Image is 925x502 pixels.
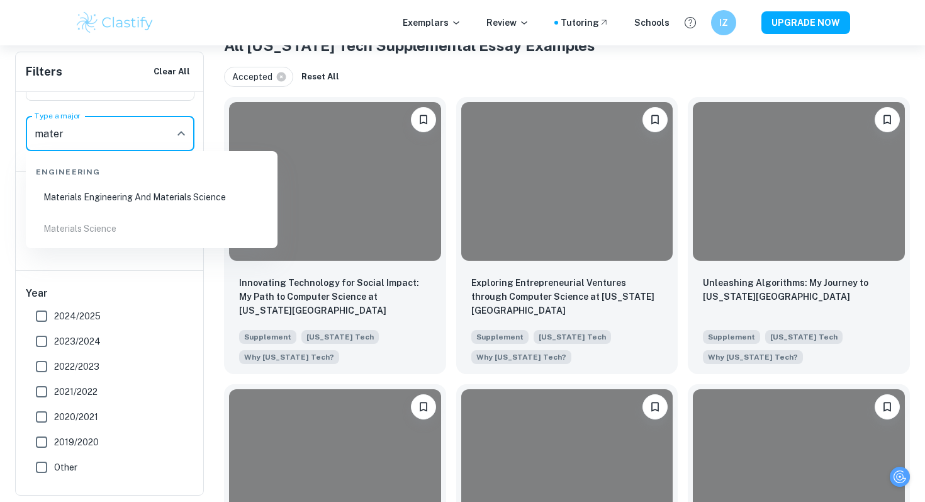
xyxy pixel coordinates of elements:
span: Supplement [239,330,296,344]
button: Bookmark [875,394,900,419]
span: 2024/2025 [54,309,101,323]
span: Supplement [703,330,760,344]
span: Other [54,460,77,474]
p: Review [486,16,529,30]
button: Reset All [298,67,342,86]
li: Materials Engineering And Materials Science [31,183,272,212]
p: Innovating Technology for Social Impact: My Path to Computer Science at Georgia Tech [239,276,431,317]
img: Clastify logo [75,10,155,35]
button: Bookmark [875,107,900,132]
span: [US_STATE] Tech [301,330,379,344]
button: Bookmark [411,394,436,419]
span: [US_STATE] Tech [765,330,843,344]
span: Why do you want to study your chosen major specifically at Georgia Tech? [239,349,339,364]
button: Close [172,125,190,142]
span: Supplement [471,330,529,344]
span: Why do you want to study your chosen major specifically at Georgia Tech? [471,349,571,364]
a: BookmarkInnovating Technology for Social Impact: My Path to Computer Science at Georgia TechSuppl... [224,97,446,374]
div: Accepted [224,67,293,87]
span: 2023/2024 [54,334,101,348]
button: Bookmark [642,107,668,132]
a: BookmarkExploring Entrepreneurial Ventures through Computer Science at Georgia TechSupplement[US_... [456,97,678,374]
label: Type a major [35,110,81,121]
span: 2019/2020 [54,435,99,449]
a: BookmarkUnleashing Algorithms: My Journey to Georgia TechSupplement[US_STATE] TechWhy do you want... [688,97,910,374]
button: Clear All [150,62,193,81]
p: Exemplars [403,16,461,30]
div: Engineering [31,156,272,183]
span: Why [US_STATE] Tech? [708,351,798,363]
span: 2020/2021 [54,410,98,424]
span: 2021/2022 [54,385,98,399]
button: UPGRADE NOW [761,11,850,34]
p: Unleashing Algorithms: My Journey to Georgia Tech [703,276,895,304]
button: IZ [711,10,736,35]
button: Help and Feedback [680,12,701,33]
h6: Filters [26,63,62,81]
a: Tutoring [561,16,609,30]
a: Schools [634,16,670,30]
p: Exploring Entrepreneurial Ventures through Computer Science at Georgia Tech [471,276,663,317]
span: Accepted [232,70,278,84]
h6: IZ [717,16,731,30]
span: [US_STATE] Tech [534,330,611,344]
button: Bookmark [411,107,436,132]
button: Bookmark [642,394,668,419]
span: 2022/2023 [54,360,99,374]
h6: Year [26,286,194,301]
span: Why [US_STATE] Tech? [244,351,334,363]
h1: All [US_STATE] Tech Supplemental Essay Examples [224,34,910,57]
span: Why [US_STATE] Tech? [476,351,566,363]
span: Why do you want to study your chosen major specifically at Georgia Tech? [703,349,803,364]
